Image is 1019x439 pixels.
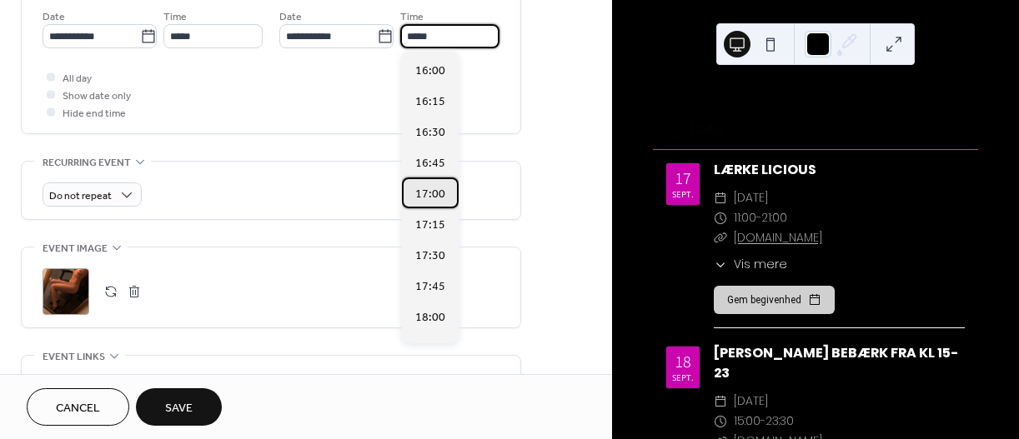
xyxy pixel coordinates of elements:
span: Date [43,8,65,26]
button: Save [136,388,222,426]
a: [PERSON_NAME] BEBÆRK FRA KL 15-23 [714,343,959,382]
span: All day [63,70,92,87]
div: ​ [714,392,727,412]
span: - [756,208,761,228]
span: Recurring event [43,154,131,172]
span: - [760,412,766,432]
a: [DOMAIN_NAME] [734,229,822,246]
span: [DATE] [734,188,768,208]
span: 23:30 [766,412,794,432]
span: Vis mere [734,256,787,273]
span: 16:00 [415,62,445,80]
span: Save [165,400,193,417]
div: ​ [714,188,727,208]
span: 17:30 [415,247,445,265]
div: ​ [714,256,727,273]
button: ​Vis mere [714,256,787,273]
span: Event links [43,348,105,366]
span: 15:00 [734,412,760,432]
span: 16:15 [415,93,445,111]
span: 18:15 [415,340,445,357]
span: Date [279,8,302,26]
span: 17:15 [415,217,445,234]
span: 17:00 [415,186,445,203]
span: 18:00 [415,309,445,327]
span: Cancel [56,400,100,417]
span: Time [163,8,187,26]
div: ​ [714,228,727,248]
div: ​ [714,412,727,432]
span: 17:45 [415,278,445,296]
span: Show date only [63,87,131,105]
div: ​ [714,208,727,228]
div: 18 [675,353,691,370]
span: 21:00 [761,208,787,228]
div: sept. [672,373,694,382]
div: sept. [672,190,694,198]
a: LÆRKE LICIOUS [714,160,816,179]
span: 16:45 [415,155,445,172]
span: 11:00 [734,208,756,228]
span: Event image [43,240,108,257]
span: Hide end time [63,105,126,122]
span: Time [400,8,424,26]
span: Do not repeat [49,187,112,206]
button: Gem begivenhed [714,286,835,314]
button: Cancel [27,388,129,426]
div: VAGTPLAN [653,89,978,109]
div: ; [43,268,89,315]
span: [DATE] [734,392,768,412]
span: 16:30 [415,124,445,142]
div: 17 [675,170,691,187]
